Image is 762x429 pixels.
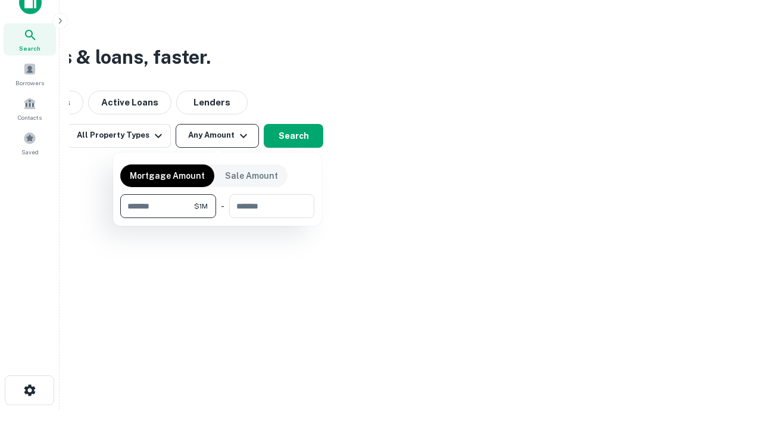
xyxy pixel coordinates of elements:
[221,194,224,218] div: -
[702,334,762,391] iframe: Chat Widget
[225,169,278,182] p: Sale Amount
[194,201,208,212] span: $1M
[130,169,205,182] p: Mortgage Amount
